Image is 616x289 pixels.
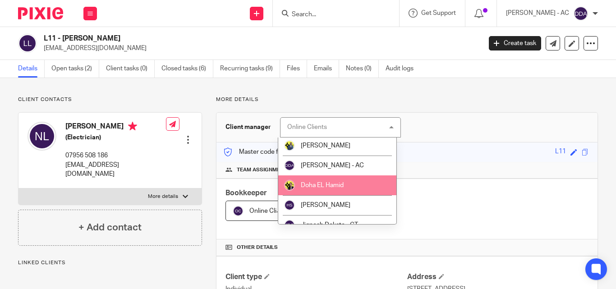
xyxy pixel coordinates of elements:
a: Files [287,60,307,78]
span: [PERSON_NAME] - AC [301,162,364,169]
a: Details [18,60,45,78]
img: svg%3E [284,220,295,230]
h4: Address [407,272,588,282]
p: [EMAIL_ADDRESS][DOMAIN_NAME] [65,161,166,179]
img: svg%3E [284,160,295,171]
h3: Client manager [225,123,271,132]
h4: [PERSON_NAME] [65,122,166,133]
p: [EMAIL_ADDRESS][DOMAIN_NAME] [44,44,475,53]
a: Emails [314,60,339,78]
span: [PERSON_NAME] [301,202,350,208]
span: [PERSON_NAME] [301,142,350,149]
p: More details [216,96,598,103]
img: Pixie [18,7,63,19]
img: svg%3E [574,6,588,21]
div: L11 [555,147,566,157]
span: Team assignments [237,166,290,174]
a: Open tasks (2) [51,60,99,78]
span: Online Clients [249,208,289,214]
img: svg%3E [18,34,37,53]
a: Notes (0) [346,60,379,78]
span: Get Support [421,10,456,16]
h4: + Add contact [78,220,142,234]
a: Create task [489,36,541,50]
input: Search [291,11,372,19]
img: Doha-Starbridge.jpg [284,180,295,191]
h2: L11 - [PERSON_NAME] [44,34,389,43]
p: Master code for secure communications and files [223,147,379,156]
p: [PERSON_NAME] - AC [506,9,569,18]
a: Client tasks (0) [106,60,155,78]
p: More details [148,193,178,200]
div: Online Clients [287,124,327,130]
img: svg%3E [28,122,56,151]
img: svg%3E [284,200,295,211]
p: Linked clients [18,259,202,266]
a: Recurring tasks (9) [220,60,280,78]
i: Primary [128,122,137,131]
a: Closed tasks (6) [161,60,213,78]
span: Doha EL Hamid [301,182,344,188]
h5: (Electrician) [65,133,166,142]
img: svg%3E [233,206,244,216]
p: Client contacts [18,96,202,103]
img: Dennis-Starbridge.jpg [284,140,295,151]
h4: Client type [225,272,407,282]
p: 07956 508 186 [65,151,166,160]
span: Other details [237,244,278,251]
span: Jignesh Dekate - CT [301,222,358,228]
span: Bookkeeper [225,189,267,197]
a: Audit logs [386,60,420,78]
